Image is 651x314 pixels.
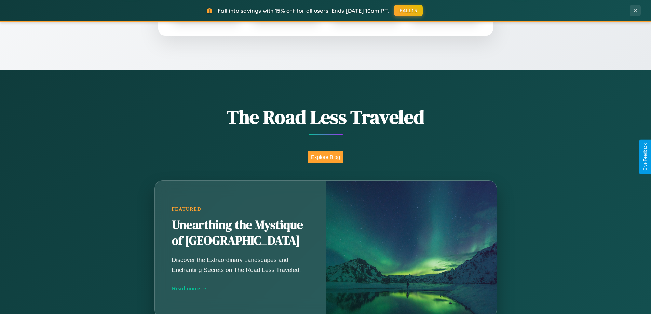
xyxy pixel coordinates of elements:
div: Read more → [172,285,309,292]
div: Featured [172,206,309,212]
p: Discover the Extraordinary Landscapes and Enchanting Secrets on The Road Less Traveled. [172,255,309,274]
span: Fall into savings with 15% off for all users! Ends [DATE] 10am PT. [218,7,389,14]
button: FALL15 [394,5,423,16]
h1: The Road Less Traveled [121,104,531,130]
div: Give Feedback [643,143,648,171]
h2: Unearthing the Mystique of [GEOGRAPHIC_DATA] [172,217,309,249]
button: Explore Blog [308,151,343,163]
